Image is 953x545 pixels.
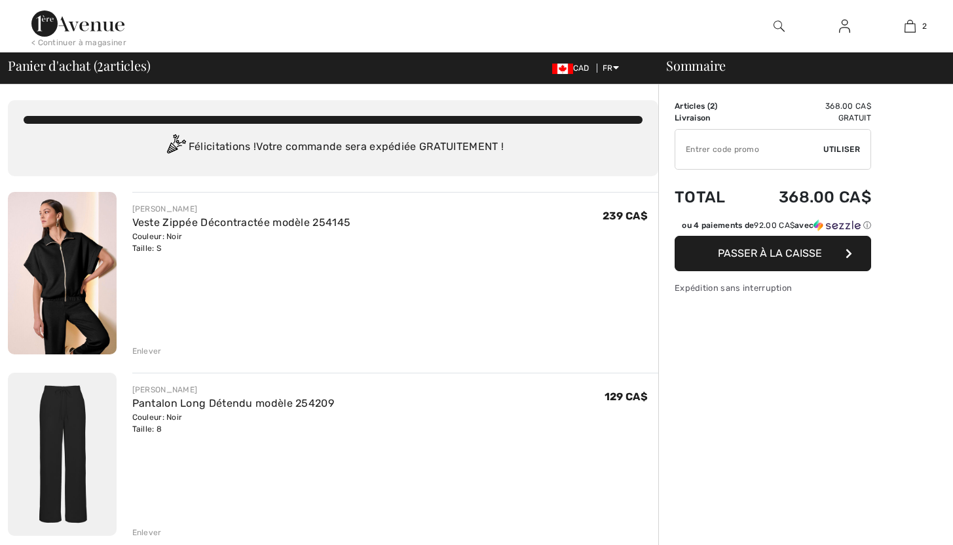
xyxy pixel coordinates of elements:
span: 239 CA$ [603,210,648,222]
img: Canadian Dollar [552,64,573,74]
span: 2 [922,20,927,32]
a: 2 [878,18,942,34]
img: recherche [774,18,785,34]
img: Pantalon Long Détendu modèle 254209 [8,373,117,535]
button: Passer à la caisse [675,236,871,271]
td: Gratuit [744,112,871,124]
div: Expédition sans interruption [675,282,871,294]
td: Livraison [675,112,744,124]
td: Articles ( ) [675,100,744,112]
img: Veste Zippée Décontractée modèle 254145 [8,192,117,354]
div: Enlever [132,527,162,538]
div: Sommaire [650,59,945,72]
a: Veste Zippée Décontractée modèle 254145 [132,216,351,229]
span: Passer à la caisse [718,247,822,259]
a: Se connecter [829,18,861,35]
div: ou 4 paiements de avec [682,219,871,231]
img: Congratulation2.svg [162,134,189,160]
img: Mon panier [905,18,916,34]
span: CAD [552,64,595,73]
td: 368.00 CA$ [744,100,871,112]
span: FR [603,64,619,73]
td: Total [675,175,744,219]
input: Code promo [675,130,823,169]
span: Utiliser [823,143,860,155]
span: 92.00 CA$ [754,221,794,230]
span: 2 [710,102,715,111]
div: Félicitations ! Votre commande sera expédiée GRATUITEMENT ! [24,134,643,160]
a: Pantalon Long Détendu modèle 254209 [132,397,335,409]
div: Couleur: Noir Taille: 8 [132,411,335,435]
span: 2 [97,56,103,73]
div: [PERSON_NAME] [132,203,351,215]
span: 129 CA$ [605,390,648,403]
span: Panier d'achat ( articles) [8,59,150,72]
div: Couleur: Noir Taille: S [132,231,351,254]
div: Enlever [132,345,162,357]
img: Mes infos [839,18,850,34]
td: 368.00 CA$ [744,175,871,219]
img: Sezzle [813,219,861,231]
img: 1ère Avenue [31,10,124,37]
div: ou 4 paiements de92.00 CA$avecSezzle Cliquez pour en savoir plus sur Sezzle [675,219,871,236]
div: < Continuer à magasiner [31,37,126,48]
div: [PERSON_NAME] [132,384,335,396]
